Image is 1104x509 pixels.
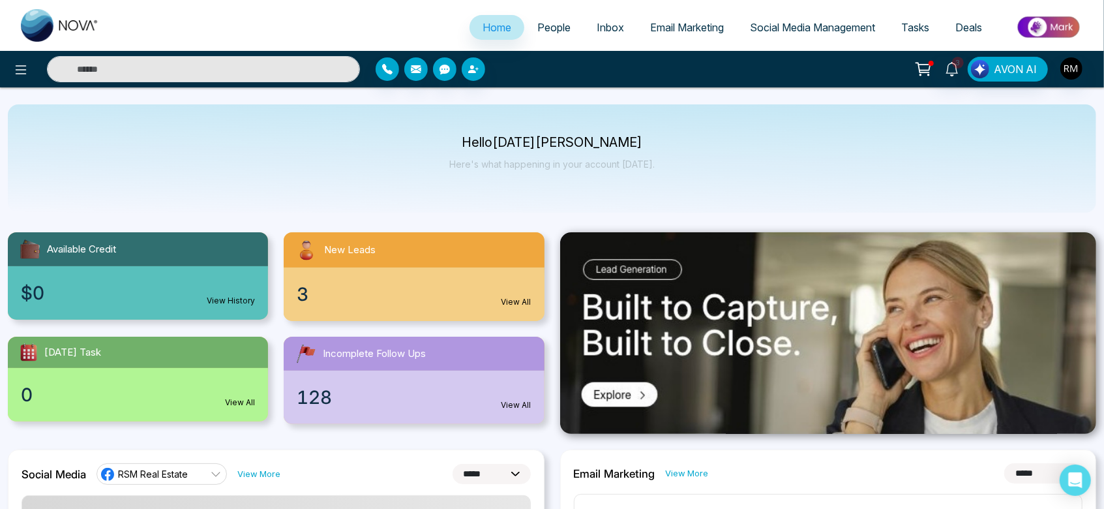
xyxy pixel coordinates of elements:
[21,381,33,409] span: 0
[971,60,989,78] img: Lead Flow
[560,232,1097,435] img: .
[501,296,531,308] a: View All
[597,21,624,34] span: Inbox
[1002,12,1096,42] img: Market-place.gif
[297,281,308,308] span: 3
[470,15,524,40] a: Home
[294,238,319,262] img: newLeads.svg
[276,232,552,321] a: New Leads3View All
[483,21,511,34] span: Home
[666,467,709,480] a: View More
[18,342,39,363] img: todayTask.svg
[118,468,188,480] span: RSM Real Estate
[21,279,44,307] span: $0
[449,159,655,170] p: Here's what happening in your account [DATE].
[324,243,376,258] span: New Leads
[537,21,571,34] span: People
[237,468,280,480] a: View More
[449,137,655,148] p: Hello [DATE][PERSON_NAME]
[207,295,255,307] a: View History
[21,9,99,42] img: Nova CRM Logo
[994,61,1037,77] span: AVON AI
[294,342,318,365] img: followUps.svg
[650,21,724,34] span: Email Marketing
[1060,465,1091,496] div: Open Intercom Messenger
[574,467,655,480] h2: Email Marketing
[276,337,552,424] a: Incomplete Follow Ups128View All
[323,347,426,362] span: Incomplete Follow Ups
[47,242,116,257] span: Available Credit
[901,21,929,34] span: Tasks
[1060,57,1082,80] img: User Avatar
[955,21,982,34] span: Deals
[501,399,531,411] a: View All
[637,15,737,40] a: Email Marketing
[952,57,964,69] span: 3
[18,238,42,261] img: availableCredit.svg
[524,15,584,40] a: People
[968,57,1048,82] button: AVON AI
[936,57,968,80] a: 3
[888,15,942,40] a: Tasks
[942,15,995,40] a: Deals
[44,345,101,360] span: [DATE] Task
[737,15,888,40] a: Social Media Management
[584,15,637,40] a: Inbox
[297,384,332,411] span: 128
[22,468,86,481] h2: Social Media
[750,21,875,34] span: Social Media Management
[225,397,255,409] a: View All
